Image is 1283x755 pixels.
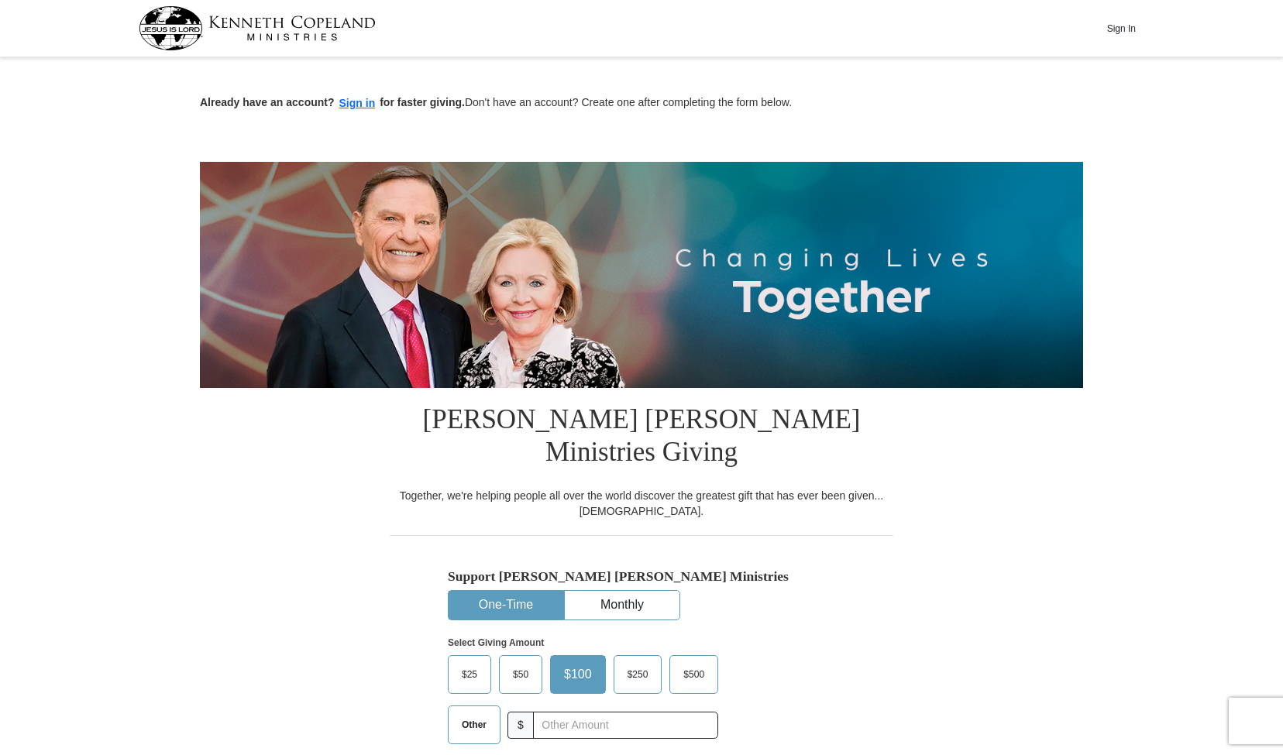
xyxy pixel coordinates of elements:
p: Don't have an account? Create one after completing the form below. [200,94,1083,112]
span: $500 [676,663,712,686]
span: $250 [620,663,656,686]
strong: Select Giving Amount [448,637,544,648]
button: Monthly [565,591,679,619]
button: One-Time [449,591,563,619]
span: $ [507,712,534,739]
button: Sign In [1098,16,1144,40]
div: Together, we're helping people all over the world discover the greatest gift that has ever been g... [390,488,893,519]
img: kcm-header-logo.svg [139,6,376,50]
span: $100 [556,663,600,686]
h1: [PERSON_NAME] [PERSON_NAME] Ministries Giving [390,388,893,488]
button: Sign in [335,94,380,112]
span: $50 [505,663,536,686]
strong: Already have an account? for faster giving. [200,96,465,108]
span: Other [454,713,494,736]
h5: Support [PERSON_NAME] [PERSON_NAME] Ministries [448,568,835,585]
input: Other Amount [533,712,718,739]
span: $25 [454,663,485,686]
